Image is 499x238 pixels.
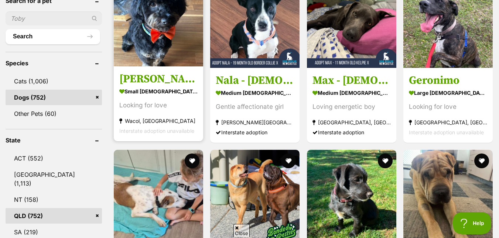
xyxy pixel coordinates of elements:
div: Gentle affectionate girl [216,102,294,112]
div: Loving energetic boy [312,102,391,112]
div: Interstate adoption [216,127,294,137]
div: Looking for love [119,100,198,110]
strong: Wacol, [GEOGRAPHIC_DATA] [119,116,198,126]
h3: Geronimo [409,73,487,87]
h3: Nala - [DEMOGRAPHIC_DATA] Border Collie X [216,73,294,87]
strong: [GEOGRAPHIC_DATA], [GEOGRAPHIC_DATA] [312,117,391,127]
a: ACT (552) [6,151,102,166]
h3: [PERSON_NAME] [119,72,198,86]
h3: Max - [DEMOGRAPHIC_DATA] Kelpie X [312,73,391,87]
span: Interstate adoption unavailable [409,129,484,135]
a: NT (158) [6,192,102,207]
a: [GEOGRAPHIC_DATA] (1,113) [6,167,102,191]
iframe: Help Scout Beacon - Open [453,212,492,234]
span: Interstate adoption unavailable [119,128,194,134]
span: Close [233,224,250,237]
button: Search [6,29,100,44]
header: Species [6,60,102,66]
strong: small [DEMOGRAPHIC_DATA] Dog [119,86,198,97]
a: Max - [DEMOGRAPHIC_DATA] Kelpie X medium [DEMOGRAPHIC_DATA] Dog Loving energetic boy [GEOGRAPHIC_... [307,68,396,143]
a: [PERSON_NAME] small [DEMOGRAPHIC_DATA] Dog Looking for love Wacol, [GEOGRAPHIC_DATA] Interstate a... [114,66,203,141]
strong: large [DEMOGRAPHIC_DATA] Dog [409,87,487,98]
a: Geronimo large [DEMOGRAPHIC_DATA] Dog Looking for love [GEOGRAPHIC_DATA], [GEOGRAPHIC_DATA] Inter... [403,68,493,143]
button: favourite [474,154,489,168]
strong: [GEOGRAPHIC_DATA], [GEOGRAPHIC_DATA] [409,117,487,127]
button: favourite [378,154,393,168]
strong: medium [DEMOGRAPHIC_DATA] Dog [216,87,294,98]
a: QLD (752) [6,208,102,224]
input: Toby [6,11,102,25]
a: Cats (1,006) [6,73,102,89]
div: Looking for love [409,102,487,112]
header: State [6,137,102,144]
a: Dogs (752) [6,90,102,105]
button: favourite [185,154,199,168]
a: Nala - [DEMOGRAPHIC_DATA] Border Collie X medium [DEMOGRAPHIC_DATA] Dog Gentle affectionate girl ... [210,68,300,143]
div: Interstate adoption [312,127,391,137]
strong: medium [DEMOGRAPHIC_DATA] Dog [312,87,391,98]
strong: [PERSON_NAME][GEOGRAPHIC_DATA], [GEOGRAPHIC_DATA] [216,117,294,127]
button: favourite [281,154,296,168]
a: Other Pets (60) [6,106,102,121]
